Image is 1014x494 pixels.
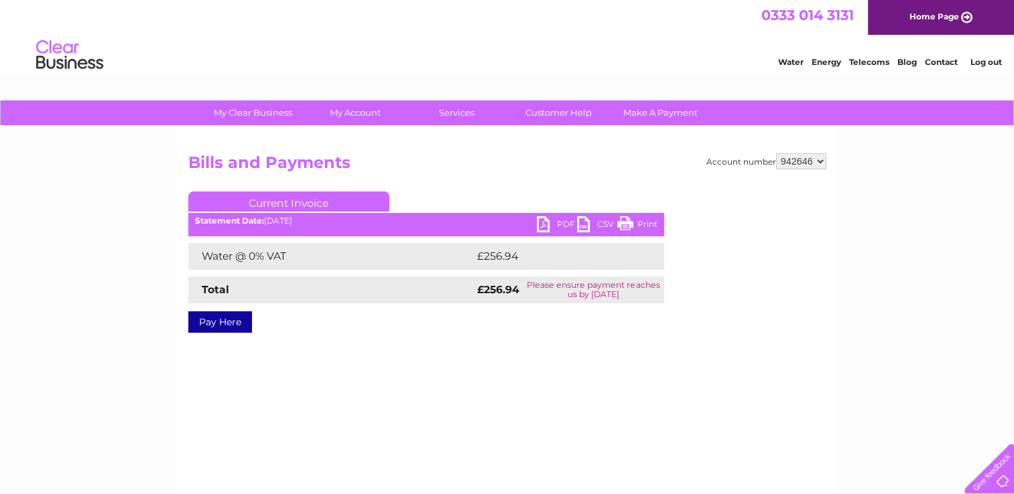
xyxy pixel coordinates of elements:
a: Customer Help [503,100,614,125]
a: My Account [300,100,410,125]
div: Clear Business is a trading name of Verastar Limited (registered in [GEOGRAPHIC_DATA] No. 3667643... [191,7,824,65]
td: Please ensure payment reaches us by [DATE] [523,276,663,303]
a: Services [401,100,512,125]
a: Current Invoice [188,191,389,212]
img: logo.png [36,35,104,76]
a: Energy [812,57,841,67]
a: 0333 014 3131 [761,7,854,23]
div: [DATE] [188,216,664,226]
a: Make A Payment [605,100,716,125]
a: Telecoms [849,57,889,67]
a: CSV [577,216,617,236]
strong: £256.94 [477,283,519,296]
a: Blog [897,57,917,67]
a: My Clear Business [198,100,308,125]
a: Log out [970,57,1001,67]
a: Contact [925,57,958,67]
a: Water [778,57,804,67]
b: Statement Date: [195,216,264,226]
strong: Total [202,283,229,296]
a: Pay Here [188,311,252,333]
a: Print [617,216,657,236]
div: Account number [706,153,826,169]
a: PDF [537,216,577,236]
td: £256.94 [474,243,641,270]
td: Water @ 0% VAT [188,243,474,270]
h2: Bills and Payments [188,153,826,179]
